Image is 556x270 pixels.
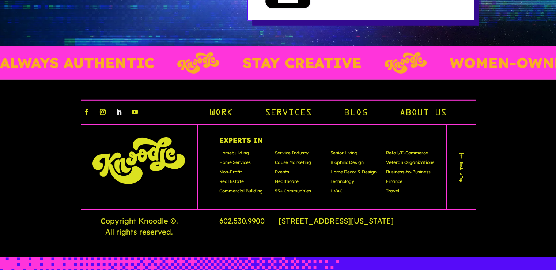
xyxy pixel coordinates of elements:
[219,178,268,188] p: Real Estate
[275,159,323,169] p: Cause Marketing
[238,52,357,74] p: STAY CREATIVE
[457,152,466,182] a: Back to Top
[97,106,109,118] a: instagram
[386,178,434,188] p: Finance
[209,107,232,120] a: Work
[386,188,434,197] p: Travel
[330,159,379,169] p: Biophilic Design
[330,150,379,159] p: Senior Living
[380,52,422,74] img: Layer_3
[129,106,141,118] a: youtube
[399,107,446,120] a: About Us
[386,159,434,169] p: Veteran Organizations
[113,106,125,118] a: linkedin
[275,150,323,159] p: Service Industy
[275,169,323,178] p: Events
[275,178,323,188] p: Healthcare
[92,137,185,184] img: knoodle-logo-chartreuse
[265,107,311,120] a: Services
[458,152,465,160] img: arr.png
[219,137,434,150] h4: Experts In
[386,169,434,178] p: Business-to-Business
[173,52,215,74] img: Layer_3
[344,107,367,120] a: Blog
[81,106,92,118] a: facebook
[386,150,434,159] p: Retail/E-Commerce
[330,178,379,188] p: Technology
[330,188,379,197] p: HVAC
[219,216,276,225] a: 602.530.9900
[219,169,268,178] p: Non-Profit
[279,216,405,225] a: [STREET_ADDRESS][US_STATE]
[330,169,379,178] p: Home Decor & Design
[105,226,173,237] span: All rights reserved.
[219,159,268,169] p: Home Services
[101,215,178,226] span: Copyright Knoodle © .
[219,188,268,197] p: Commercial Building
[219,150,268,159] p: Homebuilding
[275,188,323,197] p: 55+ Communities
